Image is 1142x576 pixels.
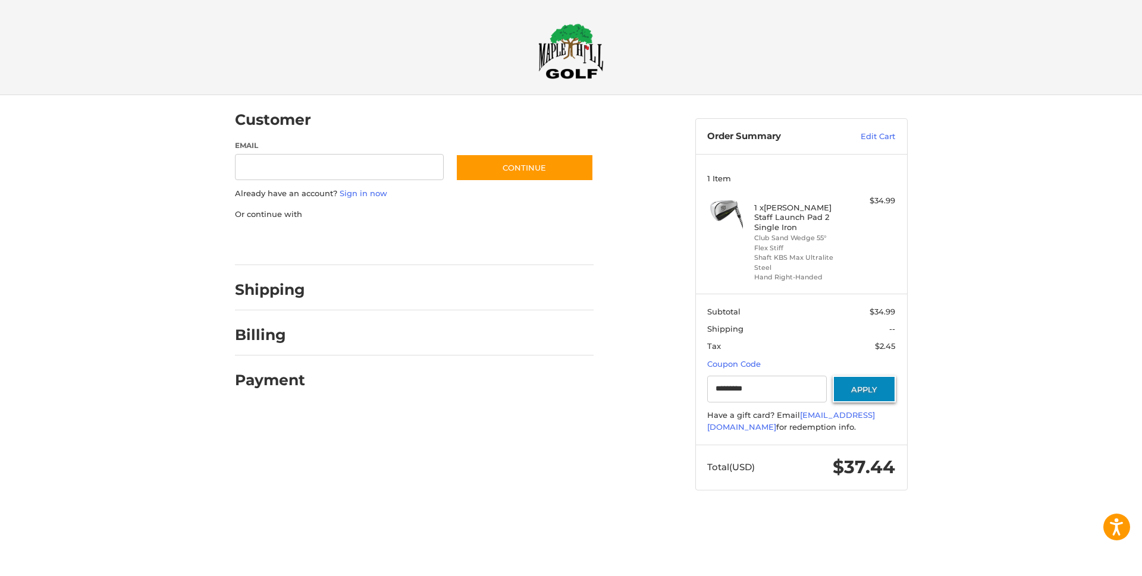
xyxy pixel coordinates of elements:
img: Maple Hill Golf [538,23,604,79]
span: $2.45 [875,341,895,351]
span: Total (USD) [707,461,755,473]
div: $34.99 [848,195,895,207]
a: Edit Cart [835,131,895,143]
a: Coupon Code [707,359,761,369]
li: Hand Right-Handed [754,272,845,282]
h2: Payment [235,371,305,389]
span: Tax [707,341,721,351]
h2: Billing [235,326,305,344]
div: Have a gift card? Email for redemption info. [707,410,895,433]
h2: Customer [235,111,311,129]
iframe: PayPal-venmo [432,232,522,253]
span: Shipping [707,324,743,333]
button: Continue [456,154,594,181]
p: Or continue with [235,209,594,221]
iframe: PayPal-paypal [231,232,320,253]
input: Gift Certificate or Coupon Code [707,376,827,402]
h2: Shipping [235,281,305,299]
li: Club Sand Wedge 55° [754,233,845,243]
span: Subtotal [707,307,741,316]
a: Sign in now [340,188,387,198]
p: Already have an account? [235,188,594,200]
iframe: PayPal-paylater [332,232,421,253]
iframe: Google Customer Reviews [1044,544,1142,576]
h3: 1 Item [707,174,895,183]
li: Shaft KBS Max Ultralite Steel [754,253,845,272]
li: Flex Stiff [754,243,845,253]
button: Apply [833,376,896,402]
a: [EMAIL_ADDRESS][DOMAIN_NAME] [707,410,875,432]
h3: Order Summary [707,131,835,143]
label: Email [235,140,444,151]
span: $34.99 [870,307,895,316]
span: -- [889,324,895,333]
span: $37.44 [833,456,895,478]
h4: 1 x [PERSON_NAME] Staff Launch Pad 2 Single Iron [754,203,845,232]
